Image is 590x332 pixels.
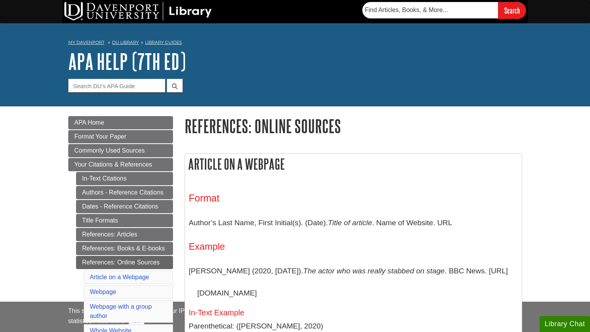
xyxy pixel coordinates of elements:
[90,303,152,319] a: Webpage with a group author
[68,39,104,46] a: My Davenport
[185,154,522,174] h2: Article on a Webpage
[68,130,173,143] a: Format Your Paper
[76,228,173,241] a: References: Articles
[189,260,518,304] p: [PERSON_NAME] (2020, [DATE]). . BBC News. [URL][DOMAIN_NAME]
[145,40,182,45] a: Library Guides
[68,37,522,50] nav: breadcrumb
[362,2,498,18] input: Find Articles, Books, & More...
[68,49,186,73] a: APA Help (7th Ed)
[498,2,526,19] input: Search
[68,79,165,92] input: Search DU's APA Guide
[189,242,518,252] h4: Example
[90,274,149,280] a: Article on a Webpage
[303,267,445,275] i: The actor who was really stabbed on stage
[189,308,518,317] h5: In-Text Example
[74,119,104,126] span: APA Home
[76,172,173,185] a: In-Text Citations
[74,161,152,168] span: Your Citations & References
[362,2,526,19] form: Searches DU Library's articles, books, and more
[189,193,518,204] h3: Format
[189,212,518,234] p: Author’s Last Name, First Initial(s). (Date). . Name of Website. URL
[76,200,173,213] a: Dates - Reference Citations
[76,242,173,255] a: References: Books & E-books
[185,116,522,136] h1: References: Online Sources
[74,133,126,140] span: Format Your Paper
[68,158,173,171] a: Your Citations & References
[68,116,173,129] a: APA Home
[76,214,173,227] a: Title Formats
[76,186,173,199] a: Authors - Reference Citations
[68,144,173,157] a: Commonly Used Sources
[90,289,116,295] a: Webpage
[112,40,139,45] a: DU Library
[540,316,590,332] button: Library Chat
[328,219,372,227] i: Title of article
[189,321,518,332] p: Parenthetical: ([PERSON_NAME], 2020)
[74,147,145,154] span: Commonly Used Sources
[64,2,212,21] img: DU Library
[76,256,173,269] a: References: Online Sources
